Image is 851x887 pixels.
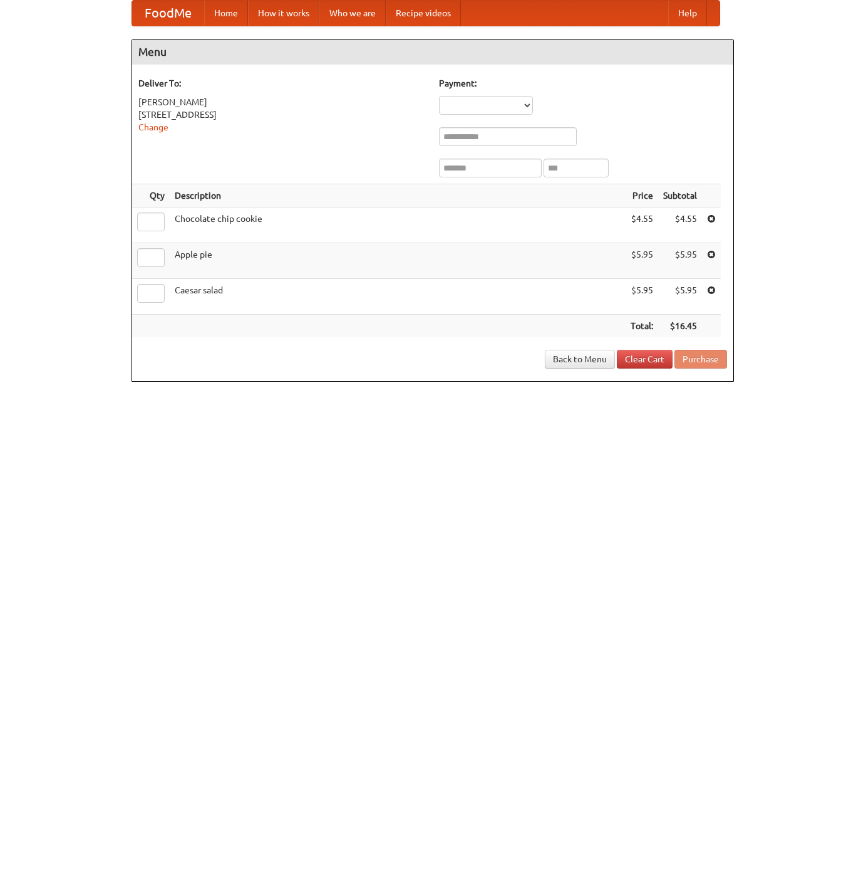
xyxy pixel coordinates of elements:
[170,279,626,315] td: Caesar salad
[138,108,426,121] div: [STREET_ADDRESS]
[658,279,702,315] td: $5.95
[138,122,168,132] a: Change
[658,184,702,207] th: Subtotal
[170,207,626,243] td: Chocolate chip cookie
[617,350,673,369] a: Clear Cart
[674,350,727,369] button: Purchase
[626,207,658,243] td: $4.55
[138,77,426,90] h5: Deliver To:
[545,350,615,369] a: Back to Menu
[658,315,702,338] th: $16.45
[204,1,248,26] a: Home
[386,1,461,26] a: Recipe videos
[439,77,727,90] h5: Payment:
[668,1,707,26] a: Help
[248,1,319,26] a: How it works
[626,279,658,315] td: $5.95
[170,243,626,279] td: Apple pie
[658,207,702,243] td: $4.55
[626,315,658,338] th: Total:
[138,96,426,108] div: [PERSON_NAME]
[170,184,626,207] th: Description
[132,39,733,65] h4: Menu
[319,1,386,26] a: Who we are
[626,184,658,207] th: Price
[132,1,204,26] a: FoodMe
[658,243,702,279] td: $5.95
[626,243,658,279] td: $5.95
[132,184,170,207] th: Qty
